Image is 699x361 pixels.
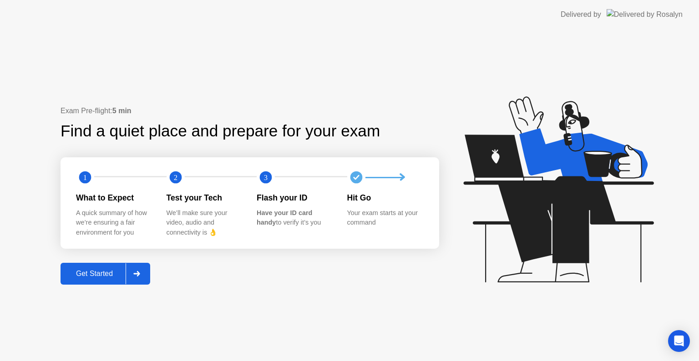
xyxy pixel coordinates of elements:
div: Flash your ID [257,192,333,204]
img: Delivered by Rosalyn [607,9,683,20]
div: Open Intercom Messenger [668,330,690,352]
div: What to Expect [76,192,152,204]
div: Test your Tech [167,192,243,204]
div: Hit Go [347,192,423,204]
text: 2 [173,173,177,182]
b: Have your ID card handy [257,209,312,226]
div: A quick summary of how we’re ensuring a fair environment for you [76,208,152,238]
div: Find a quiet place and prepare for your exam [61,119,381,143]
div: Get Started [63,270,126,278]
b: 5 min [112,107,132,115]
text: 1 [83,173,87,182]
div: Your exam starts at your command [347,208,423,228]
div: to verify it’s you [257,208,333,228]
button: Get Started [61,263,150,285]
div: Delivered by [561,9,601,20]
div: We’ll make sure your video, audio and connectivity is 👌 [167,208,243,238]
text: 3 [264,173,268,182]
div: Exam Pre-flight: [61,105,439,116]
